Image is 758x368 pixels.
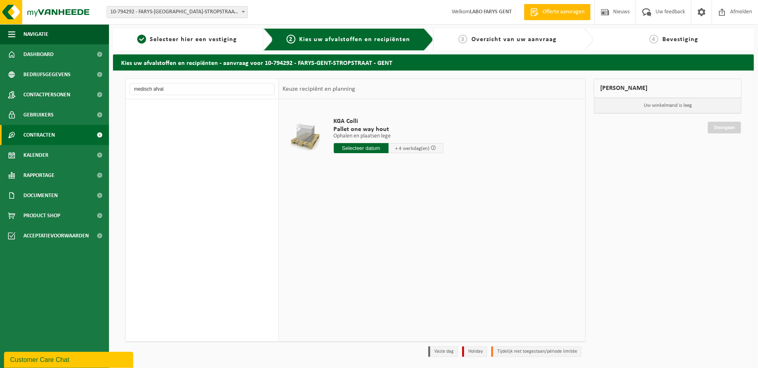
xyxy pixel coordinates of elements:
[471,36,557,43] span: Overzicht van uw aanvraag
[150,36,237,43] span: Selecteer hier een vestiging
[594,98,741,113] p: Uw winkelmand is leeg
[23,64,71,85] span: Bedrijfsgegevens
[524,4,590,20] a: Offerte aanvragen
[23,85,70,105] span: Contactpersonen
[649,35,658,44] span: 4
[428,346,458,357] li: Vaste dag
[107,6,247,18] span: 10-794292 - FARYS-GENT-STROPSTRAAT - GENT
[279,79,360,99] div: Keuze recipiënt en planning
[4,350,135,368] iframe: chat widget
[23,145,48,165] span: Kalender
[334,125,444,133] span: Pallet one way hout
[459,35,467,44] span: 3
[23,226,89,246] span: Acceptatievoorwaarden
[137,35,146,44] span: 1
[130,83,274,95] input: Materiaal zoeken
[540,8,586,16] span: Offerte aanvragen
[117,35,257,44] a: 1Selecteer hier een vestiging
[708,122,741,133] a: Doorgaan
[23,206,60,226] span: Product Shop
[107,6,248,18] span: 10-794292 - FARYS-GENT-STROPSTRAAT - GENT
[662,36,698,43] span: Bevestiging
[299,36,410,43] span: Kies uw afvalstoffen en recipiënten
[594,79,742,98] div: [PERSON_NAME]
[334,117,444,125] span: KGA Colli
[334,143,389,153] input: Selecteer datum
[23,105,54,125] span: Gebruikers
[396,146,430,151] span: + 4 werkdag(en)
[23,185,58,206] span: Documenten
[23,44,54,64] span: Dashboard
[23,24,48,44] span: Navigatie
[23,125,55,145] span: Contracten
[334,133,444,139] p: Ophalen en plaatsen lege
[23,165,54,185] span: Rapportage
[113,54,754,70] h2: Kies uw afvalstoffen en recipiënten - aanvraag voor 10-794292 - FARYS-GENT-STROPSTRAAT - GENT
[287,35,295,44] span: 2
[491,346,582,357] li: Tijdelijk niet toegestaan/période limitée
[462,346,487,357] li: Holiday
[470,9,512,15] strong: LABO FARYS GENT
